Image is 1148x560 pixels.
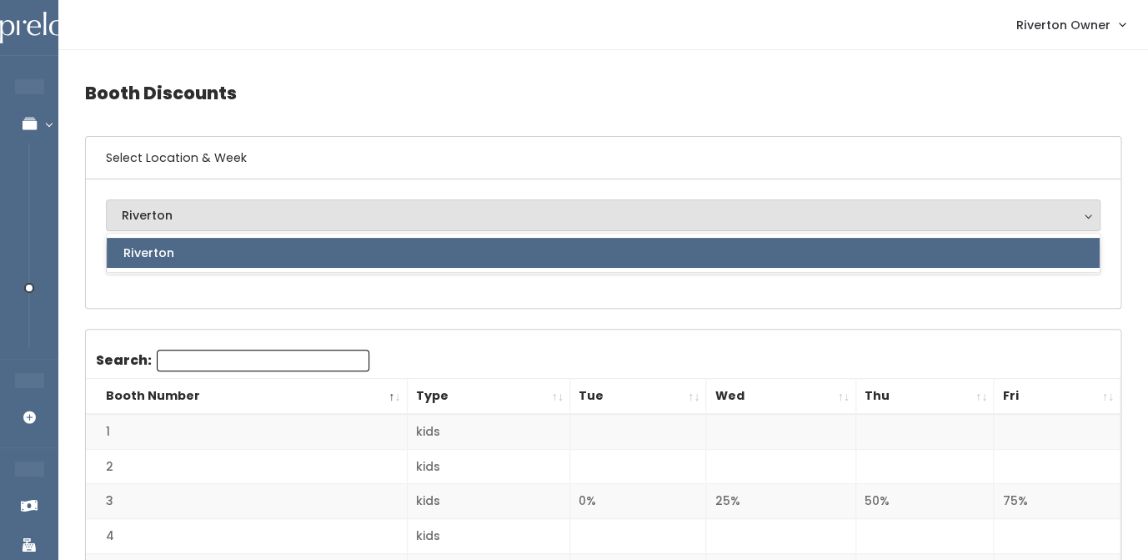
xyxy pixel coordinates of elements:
[407,519,569,554] td: kids
[706,484,855,519] td: 25%
[1000,7,1141,43] a: Riverton Owner
[706,379,855,415] th: Wed: activate to sort column ascending
[569,484,705,519] td: 0%
[122,206,1085,225] div: Riverton
[86,414,407,449] td: 1
[106,199,1100,231] button: Riverton
[994,379,1120,415] th: Fri: activate to sort column ascending
[994,484,1120,519] td: 75%
[96,350,369,371] label: Search:
[407,484,569,519] td: kids
[407,449,569,484] td: kids
[855,484,993,519] td: 50%
[123,244,174,262] span: Riverton
[86,137,1120,179] h6: Select Location & Week
[86,519,407,554] td: 4
[86,449,407,484] td: 2
[855,379,993,415] th: Thu: activate to sort column ascending
[407,379,569,415] th: Type: activate to sort column ascending
[407,414,569,449] td: kids
[569,379,705,415] th: Tue: activate to sort column ascending
[86,484,407,519] td: 3
[86,379,407,415] th: Booth Number: activate to sort column descending
[1016,16,1110,34] span: Riverton Owner
[157,350,369,371] input: Search:
[85,70,1121,116] h4: Booth Discounts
